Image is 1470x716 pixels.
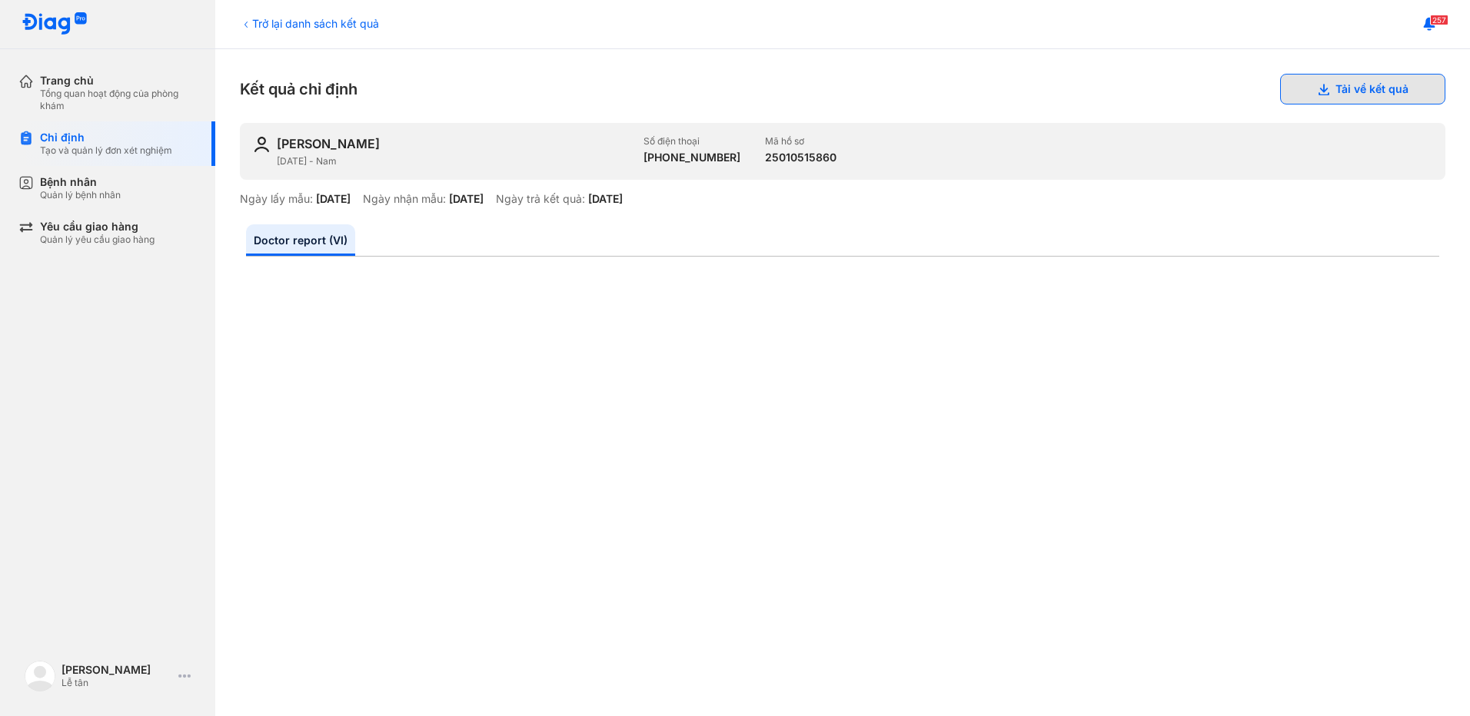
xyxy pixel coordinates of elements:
[22,12,88,36] img: logo
[240,192,313,206] div: Ngày lấy mẫu:
[765,151,836,164] div: 25010515860
[496,192,585,206] div: Ngày trả kết quả:
[588,192,623,206] div: [DATE]
[1280,74,1445,104] button: Tải về kết quả
[449,192,484,206] div: [DATE]
[62,677,172,689] div: Lễ tân
[40,131,172,144] div: Chỉ định
[644,151,740,164] div: [PHONE_NUMBER]
[765,135,836,148] div: Mã hồ sơ
[644,135,740,148] div: Số điện thoại
[316,192,351,206] div: [DATE]
[1430,15,1448,25] span: 257
[40,175,121,189] div: Bệnh nhân
[40,234,155,246] div: Quản lý yêu cầu giao hàng
[40,88,197,112] div: Tổng quan hoạt động của phòng khám
[363,192,446,206] div: Ngày nhận mẫu:
[62,663,172,677] div: [PERSON_NAME]
[246,224,355,256] a: Doctor report (VI)
[40,189,121,201] div: Quản lý bệnh nhân
[277,155,631,167] div: [DATE] - Nam
[40,144,172,157] div: Tạo và quản lý đơn xét nghiệm
[40,220,155,234] div: Yêu cầu giao hàng
[252,135,271,154] img: user-icon
[25,661,55,691] img: logo
[40,74,197,88] div: Trang chủ
[240,15,379,31] div: Trở lại danh sách kết quả
[277,135,380,152] div: [PERSON_NAME]
[240,74,1445,104] div: Kết quả chỉ định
